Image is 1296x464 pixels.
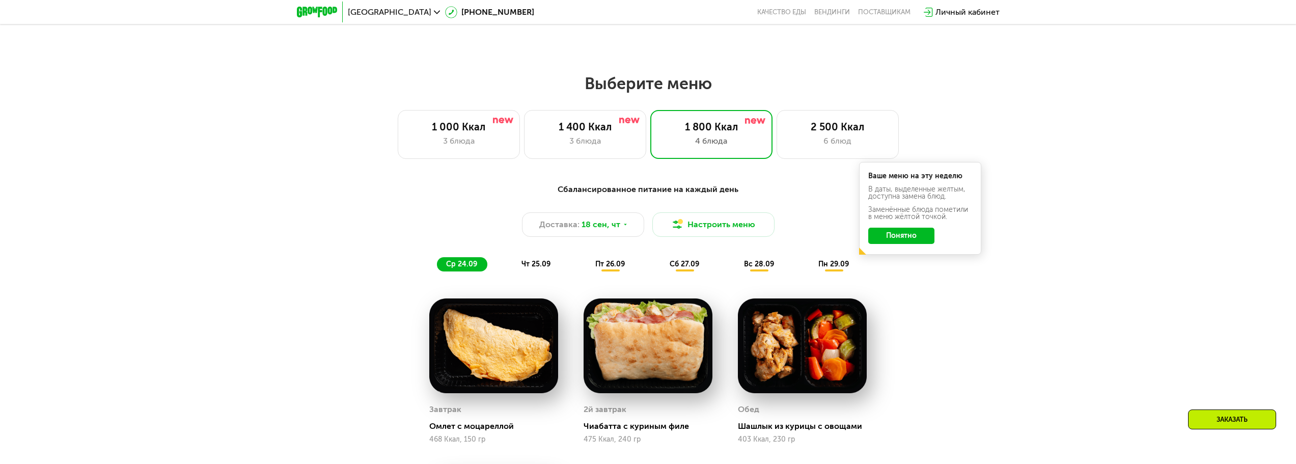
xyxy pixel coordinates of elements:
div: 1 000 Ккал [408,121,509,133]
div: Обед [738,402,759,417]
div: 2 500 Ккал [787,121,888,133]
span: [GEOGRAPHIC_DATA] [348,8,431,16]
h2: Выберите меню [33,73,1263,94]
div: Сбалансированное питание на каждый день [347,183,950,196]
div: 468 Ккал, 150 гр [429,435,558,444]
div: 403 Ккал, 230 гр [738,435,867,444]
a: [PHONE_NUMBER] [445,6,534,18]
span: чт 25.09 [521,260,550,268]
div: 6 блюд [787,135,888,147]
div: 475 Ккал, 240 гр [584,435,712,444]
div: 1 800 Ккал [661,121,762,133]
div: 3 блюда [535,135,636,147]
a: Вендинги [814,8,850,16]
span: вс 28.09 [744,260,774,268]
span: 18 сен, чт [582,219,620,231]
a: Качество еды [757,8,806,16]
div: Личный кабинет [935,6,1000,18]
div: Завтрак [429,402,461,417]
div: Заказать [1188,410,1276,429]
div: 1 400 Ккал [535,121,636,133]
div: 4 блюда [661,135,762,147]
div: поставщикам [858,8,911,16]
span: сб 27.09 [670,260,699,268]
div: Ваше меню на эту неделю [868,173,972,180]
div: В даты, выделенные желтым, доступна замена блюд. [868,186,972,200]
span: ср 24.09 [446,260,477,268]
span: пт 26.09 [595,260,625,268]
div: Чиабатта с куриным филе [584,421,721,431]
div: Заменённые блюда пометили в меню жёлтой точкой. [868,206,972,221]
button: Понятно [868,228,934,244]
div: 3 блюда [408,135,509,147]
div: Омлет с моцареллой [429,421,566,431]
div: Шашлык из курицы с овощами [738,421,875,431]
button: Настроить меню [652,212,775,237]
span: Доставка: [539,219,580,231]
span: пн 29.09 [818,260,849,268]
div: 2й завтрак [584,402,626,417]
